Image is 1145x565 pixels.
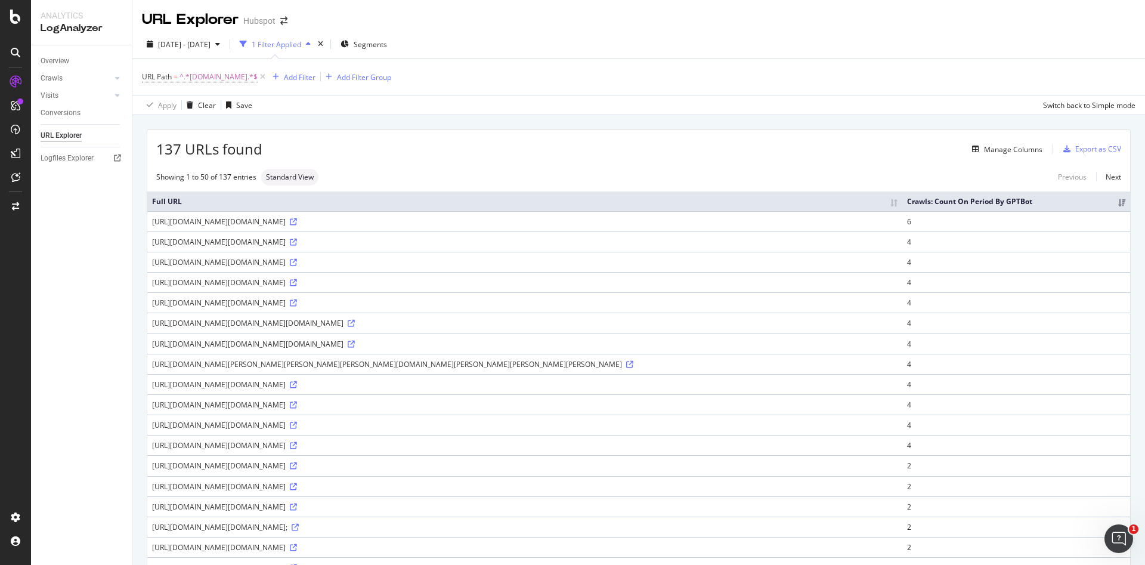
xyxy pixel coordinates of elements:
[902,394,1130,415] td: 4
[152,481,898,492] div: [URL][DOMAIN_NAME][DOMAIN_NAME]
[147,192,902,211] th: Full URL: activate to sort column ascending
[41,129,123,142] a: URL Explorer
[180,69,258,85] span: ^.*[DOMAIN_NAME].*$
[152,522,898,532] div: [URL][DOMAIN_NAME][DOMAIN_NAME];
[156,139,262,159] span: 137 URLs found
[41,21,122,35] div: LogAnalyzer
[1096,168,1121,186] a: Next
[902,313,1130,333] td: 4
[902,231,1130,252] td: 4
[174,72,178,82] span: =
[284,72,315,82] div: Add Filter
[337,72,391,82] div: Add Filter Group
[158,39,211,50] span: [DATE] - [DATE]
[902,537,1130,557] td: 2
[152,400,898,410] div: [URL][DOMAIN_NAME][DOMAIN_NAME]
[152,440,898,450] div: [URL][DOMAIN_NAME][DOMAIN_NAME]
[902,211,1130,231] td: 6
[41,10,122,21] div: Analytics
[902,455,1130,476] td: 2
[902,496,1130,517] td: 2
[235,35,315,54] button: 1 Filter Applied
[152,217,898,227] div: [URL][DOMAIN_NAME][DOMAIN_NAME]
[984,144,1042,155] div: Manage Columns
[902,334,1130,354] td: 4
[902,476,1130,496] td: 2
[152,298,898,308] div: [URL][DOMAIN_NAME][DOMAIN_NAME]
[156,172,256,182] div: Showing 1 to 50 of 137 entries
[41,55,123,67] a: Overview
[152,420,898,430] div: [URL][DOMAIN_NAME][DOMAIN_NAME]
[1059,140,1121,159] button: Export as CSV
[1129,524,1138,534] span: 1
[182,95,216,115] button: Clear
[142,72,172,82] span: URL Path
[236,100,252,110] div: Save
[158,100,177,110] div: Apply
[1043,100,1135,110] div: Switch back to Simple mode
[321,70,391,84] button: Add Filter Group
[1104,524,1133,553] iframe: Intercom live chat
[152,257,898,267] div: [URL][DOMAIN_NAME][DOMAIN_NAME]
[152,379,898,390] div: [URL][DOMAIN_NAME][DOMAIN_NAME]
[280,17,287,25] div: arrow-right-arrow-left
[41,152,94,165] div: Logfiles Explorer
[902,292,1130,313] td: 4
[41,129,82,142] div: URL Explorer
[41,72,63,85] div: Crawls
[252,39,301,50] div: 1 Filter Applied
[354,39,387,50] span: Segments
[152,339,898,349] div: [URL][DOMAIN_NAME][DOMAIN_NAME][DOMAIN_NAME]
[152,461,898,471] div: [URL][DOMAIN_NAME][DOMAIN_NAME]
[1038,95,1135,115] button: Switch back to Simple mode
[142,95,177,115] button: Apply
[261,169,318,186] div: neutral label
[902,192,1130,211] th: Crawls: Count On Period By GPTBot: activate to sort column ascending
[902,354,1130,374] td: 4
[1075,144,1121,154] div: Export as CSV
[336,35,392,54] button: Segments
[902,415,1130,435] td: 4
[152,542,898,552] div: [URL][DOMAIN_NAME][DOMAIN_NAME]
[902,374,1130,394] td: 4
[902,517,1130,537] td: 2
[315,38,326,50] div: times
[152,277,898,288] div: [URL][DOMAIN_NAME][DOMAIN_NAME]
[41,89,112,102] a: Visits
[152,359,898,369] div: [URL][DOMAIN_NAME][PERSON_NAME][PERSON_NAME][PERSON_NAME][DOMAIN_NAME][PERSON_NAME][PERSON_NAME][...
[902,252,1130,272] td: 4
[41,89,58,102] div: Visits
[902,435,1130,455] td: 4
[41,55,69,67] div: Overview
[41,107,123,119] a: Conversions
[41,72,112,85] a: Crawls
[902,272,1130,292] td: 4
[967,142,1042,156] button: Manage Columns
[142,35,225,54] button: [DATE] - [DATE]
[152,318,898,328] div: [URL][DOMAIN_NAME][DOMAIN_NAME][DOMAIN_NAME]
[152,502,898,512] div: [URL][DOMAIN_NAME][DOMAIN_NAME]
[198,100,216,110] div: Clear
[266,174,314,181] span: Standard View
[221,95,252,115] button: Save
[142,10,239,30] div: URL Explorer
[41,107,81,119] div: Conversions
[243,15,276,27] div: Hubspot
[268,70,315,84] button: Add Filter
[152,237,898,247] div: [URL][DOMAIN_NAME][DOMAIN_NAME]
[41,152,123,165] a: Logfiles Explorer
